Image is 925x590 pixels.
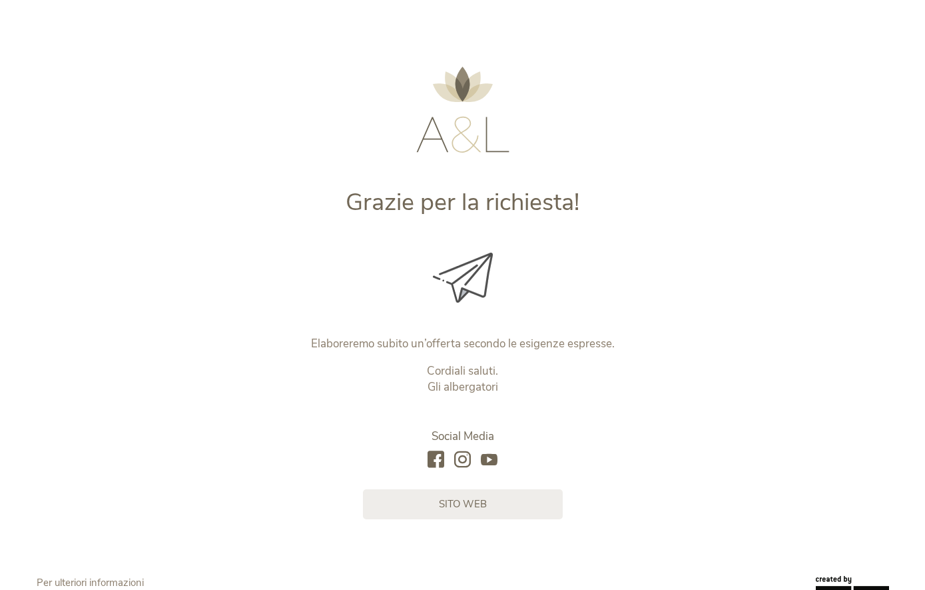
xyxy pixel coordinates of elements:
[346,186,579,219] span: Grazie per la richiesta!
[37,576,144,589] span: Per ulteriori informazioni
[363,489,563,519] a: sito web
[481,451,497,469] a: youtube
[454,451,471,469] a: instagram
[433,253,493,303] img: Grazie per la richiesta!
[428,451,444,469] a: facebook
[184,336,741,352] p: Elaboreremo subito un’offerta secondo le esigenze espresse.
[416,67,509,153] img: AMONTI & LUNARIS Wellnessresort
[439,497,487,511] span: sito web
[184,363,741,395] p: Cordiali saluti. Gli albergatori
[432,429,494,444] span: Social Media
